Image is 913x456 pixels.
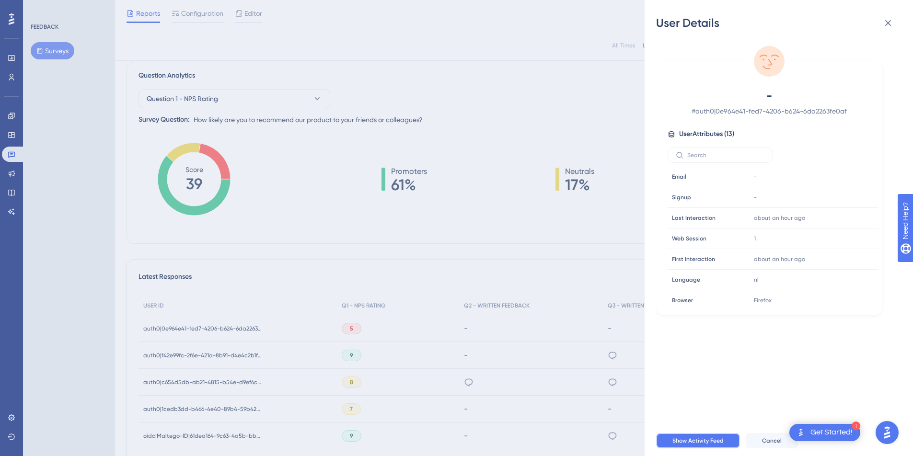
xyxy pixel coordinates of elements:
[687,152,765,159] input: Search
[810,427,853,438] div: Get Started!
[685,88,854,103] span: -
[672,296,693,304] span: Browser
[754,276,759,284] span: nl
[754,256,805,262] time: about an hour ago
[672,437,724,445] span: Show Activity Feed
[754,296,772,304] span: Firefox
[672,235,706,242] span: Web Session
[746,433,798,448] button: Cancel
[795,427,807,438] img: launcher-image-alternative-text
[656,15,901,31] div: User Details
[679,128,734,140] span: User Attributes ( 13 )
[685,105,854,117] span: # auth0|0e964e41-fed7-4206-b624-6da2263fe0af
[789,424,860,441] div: Open Get Started! checklist, remaining modules: 1
[754,194,757,201] span: -
[873,418,901,447] iframe: UserGuiding AI Assistant Launcher
[754,215,805,221] time: about an hour ago
[672,194,691,201] span: Signup
[672,276,700,284] span: Language
[754,235,756,242] span: 1
[656,433,740,448] button: Show Activity Feed
[672,173,686,181] span: Email
[672,214,716,222] span: Last Interaction
[762,437,782,445] span: Cancel
[754,173,757,181] span: -
[852,422,860,430] div: 1
[672,255,715,263] span: First Interaction
[23,2,60,14] span: Need Help?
